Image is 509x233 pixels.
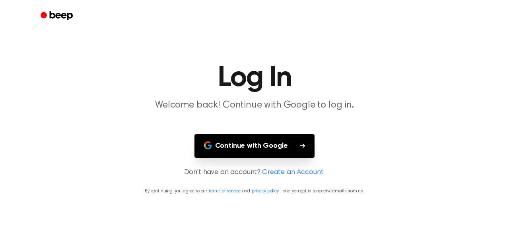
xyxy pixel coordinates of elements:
a: Beep [35,8,80,24]
h1: Log In [51,64,458,92]
p: Welcome back! Continue with Google to log in. [102,99,407,112]
a: Create an Account [262,167,323,178]
p: By continuing, you agree to our and , and you opt in to receive emails from us. [10,188,499,195]
a: terms of service [209,189,240,194]
button: Continue with Google [194,134,315,158]
a: privacy policy [252,189,279,194]
p: Don't have an account? [10,167,499,178]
